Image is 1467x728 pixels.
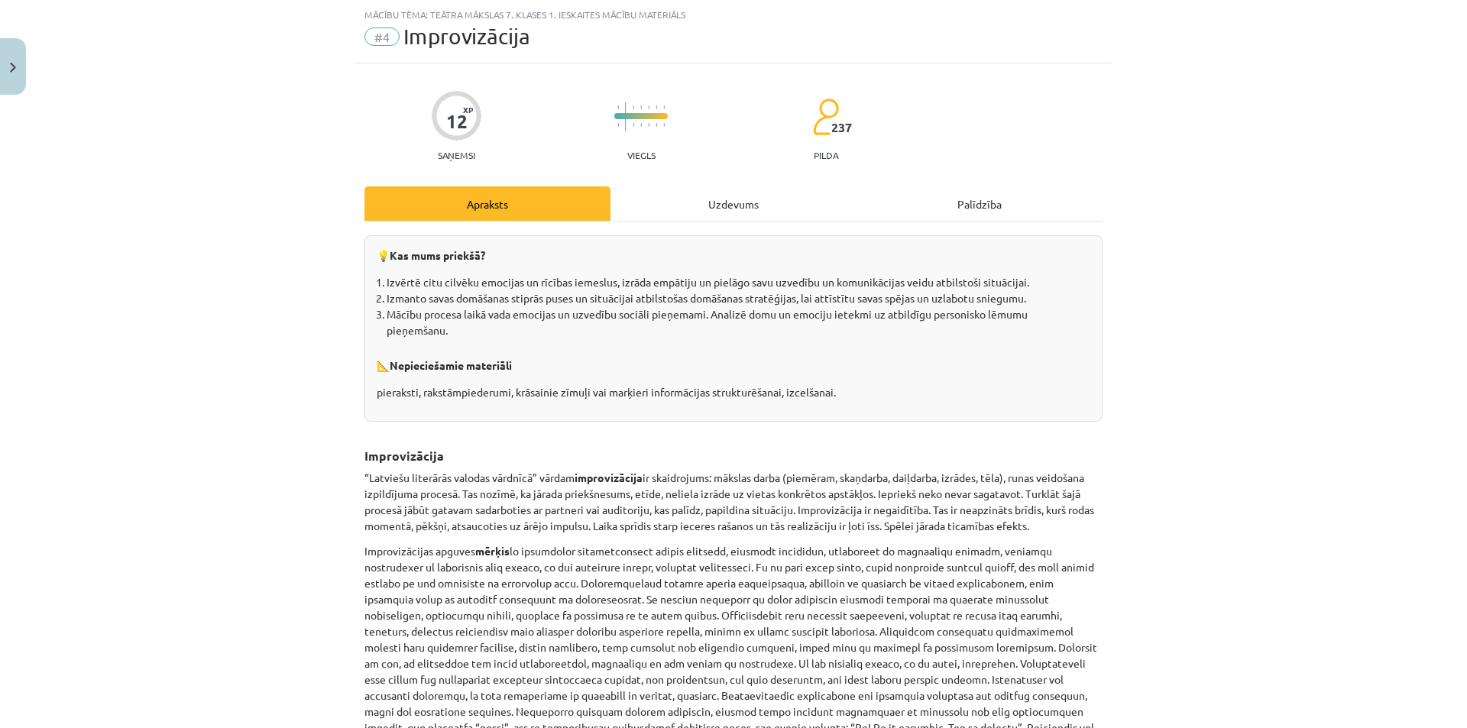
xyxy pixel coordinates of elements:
img: icon-short-line-57e1e144782c952c97e751825c79c345078a6d821885a25fce030b3d8c18986b.svg [633,105,634,109]
img: icon-short-line-57e1e144782c952c97e751825c79c345078a6d821885a25fce030b3d8c18986b.svg [640,123,642,127]
img: icon-short-line-57e1e144782c952c97e751825c79c345078a6d821885a25fce030b3d8c18986b.svg [617,123,619,127]
span: XP [463,105,473,114]
p: pilda [814,150,838,160]
div: Uzdevums [610,186,857,221]
strong: improvizācija [575,471,643,484]
div: Apraksts [364,186,610,221]
img: icon-short-line-57e1e144782c952c97e751825c79c345078a6d821885a25fce030b3d8c18986b.svg [640,105,642,109]
li: Izvērtē citu cilvēku emocijas un rīcības iemeslus, izrāda empātiju un pielāgo savu uzvedību un ko... [387,274,1090,290]
p: “Latviešu literārās valodas vārdnīcā” vārdam ir skaidrojums: mākslas darba (piemēram, skaņdarba, ... [364,470,1103,534]
img: icon-close-lesson-0947bae3869378f0d4975bcd49f059093ad1ed9edebbc8119c70593378902aed.svg [10,63,16,73]
strong: Kas mums priekšā? [390,248,485,262]
div: Mācību tēma: Teātra mākslas 7. klases 1. ieskaites mācību materiāls [364,9,1103,20]
p: Viegls [627,150,656,160]
p: 📐 [377,346,1090,375]
strong: Nepieciešamie materiāli [390,358,512,372]
p: 💡 [377,248,1090,265]
strong: mērķis [475,544,510,558]
img: icon-short-line-57e1e144782c952c97e751825c79c345078a6d821885a25fce030b3d8c18986b.svg [663,105,665,109]
img: icon-short-line-57e1e144782c952c97e751825c79c345078a6d821885a25fce030b3d8c18986b.svg [648,123,649,127]
img: icon-short-line-57e1e144782c952c97e751825c79c345078a6d821885a25fce030b3d8c18986b.svg [617,105,619,109]
span: 237 [831,121,852,134]
span: Improvizācija [403,24,530,49]
p: pieraksti, rakstāmpiederumi, krāsainie zīmuļi vai marķieri informācijas strukturēšanai, izcelšanai. [377,384,1090,400]
b: Improvizācija [364,448,444,464]
img: icon-long-line-d9ea69661e0d244f92f715978eff75569469978d946b2353a9bb055b3ed8787d.svg [625,102,627,131]
div: 12 [446,111,468,132]
p: Saņemsi [432,150,481,160]
div: Palīdzība [857,186,1103,221]
img: icon-short-line-57e1e144782c952c97e751825c79c345078a6d821885a25fce030b3d8c18986b.svg [648,105,649,109]
span: #4 [364,28,400,46]
li: Izmanto savas domāšanas stiprās puses un situācijai atbilstošas domāšanas stratēģijas, lai attīst... [387,290,1090,306]
img: students-c634bb4e5e11cddfef0936a35e636f08e4e9abd3cc4e673bd6f9a4125e45ecb1.svg [812,98,839,136]
li: Mācību procesa laikā vada emocijas un uzvedību sociāli pieņemami. Analizē domu un emociju ietekmi... [387,306,1090,338]
img: icon-short-line-57e1e144782c952c97e751825c79c345078a6d821885a25fce030b3d8c18986b.svg [633,123,634,127]
img: icon-short-line-57e1e144782c952c97e751825c79c345078a6d821885a25fce030b3d8c18986b.svg [656,105,657,109]
img: icon-short-line-57e1e144782c952c97e751825c79c345078a6d821885a25fce030b3d8c18986b.svg [663,123,665,127]
img: icon-short-line-57e1e144782c952c97e751825c79c345078a6d821885a25fce030b3d8c18986b.svg [656,123,657,127]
